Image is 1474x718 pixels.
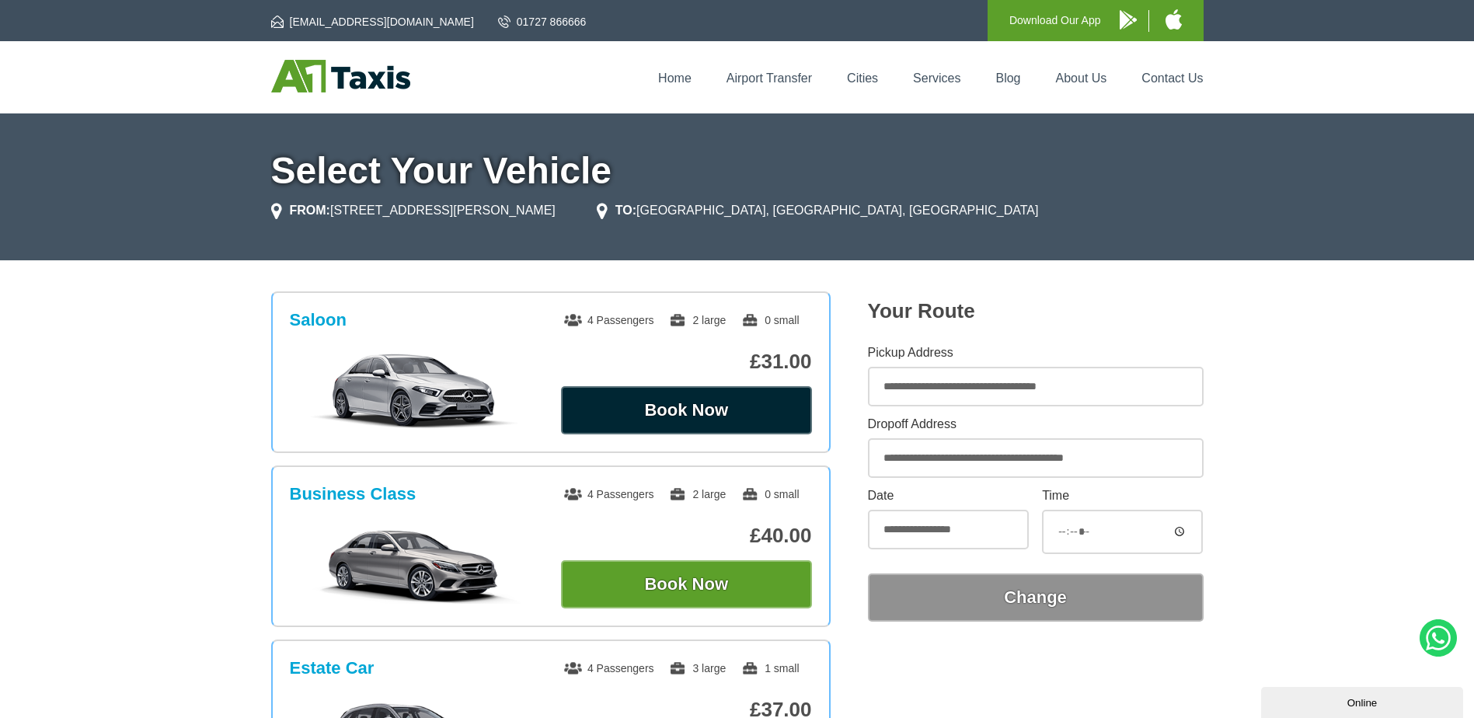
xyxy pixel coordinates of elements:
a: Airport Transfer [727,71,812,85]
a: Home [658,71,692,85]
span: 4 Passengers [564,662,654,674]
img: A1 Taxis iPhone App [1166,9,1182,30]
img: A1 Taxis Android App [1120,10,1137,30]
img: Business Class [298,526,531,604]
h2: Your Route [868,299,1204,323]
a: 01727 866666 [498,14,587,30]
button: Change [868,573,1204,622]
img: A1 Taxis St Albans LTD [271,60,410,92]
a: [EMAIL_ADDRESS][DOMAIN_NAME] [271,14,474,30]
button: Book Now [561,386,812,434]
h3: Estate Car [290,658,375,678]
h3: Business Class [290,484,416,504]
a: Cities [847,71,878,85]
h1: Select Your Vehicle [271,152,1204,190]
label: Time [1042,490,1203,502]
label: Date [868,490,1029,502]
span: 3 large [669,662,726,674]
button: Book Now [561,560,812,608]
iframe: chat widget [1261,684,1466,718]
span: 4 Passengers [564,314,654,326]
h3: Saloon [290,310,347,330]
span: 0 small [741,314,799,326]
strong: TO: [615,204,636,217]
a: Services [913,71,960,85]
strong: FROM: [290,204,330,217]
a: Blog [995,71,1020,85]
p: £40.00 [561,524,812,548]
li: [STREET_ADDRESS][PERSON_NAME] [271,201,556,220]
label: Pickup Address [868,347,1204,359]
span: 1 small [741,662,799,674]
span: 4 Passengers [564,488,654,500]
p: £31.00 [561,350,812,374]
img: Saloon [298,352,531,430]
span: 0 small [741,488,799,500]
li: [GEOGRAPHIC_DATA], [GEOGRAPHIC_DATA], [GEOGRAPHIC_DATA] [597,201,1039,220]
a: About Us [1056,71,1107,85]
span: 2 large [669,488,726,500]
span: 2 large [669,314,726,326]
a: Contact Us [1141,71,1203,85]
label: Dropoff Address [868,418,1204,430]
p: Download Our App [1009,11,1101,30]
